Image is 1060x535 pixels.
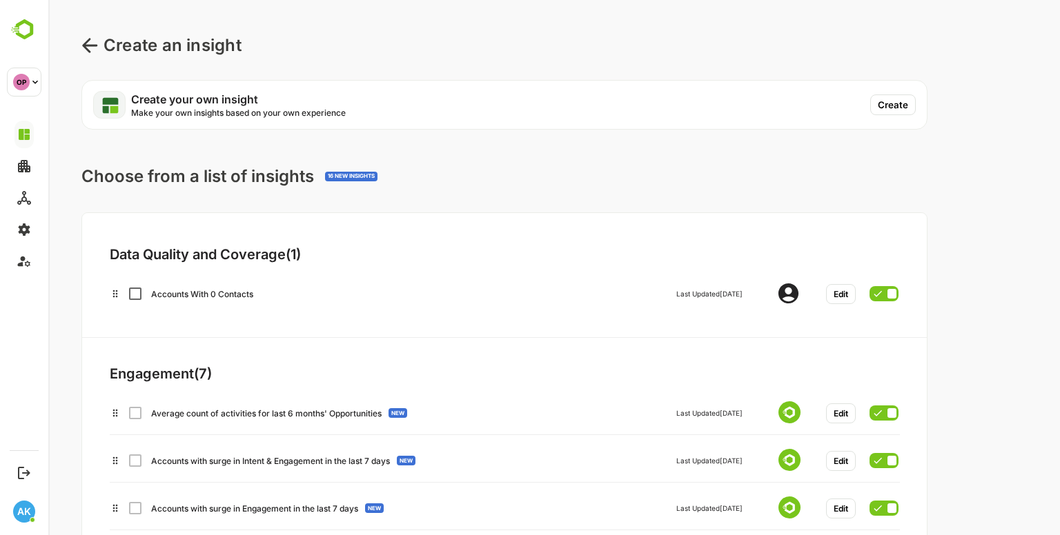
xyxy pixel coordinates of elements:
div: AK [13,501,35,523]
button: Edit [778,451,807,471]
div: Average count of activities for last 6 months' Opportunities [103,408,475,418]
div: Data Quality and Coverage ( 1 ) [61,246,737,263]
button: Edit [778,403,807,423]
div: OP [13,74,30,90]
div: Last Updated [DATE] [628,409,694,417]
div: Last Updated [DATE] [628,290,694,298]
div: Checkbox demoAccounts with surge in Engagement in the last 7 daysNEWLast Updated[DATE]Edit [61,494,850,518]
div: NEW [349,456,367,465]
p: Make your own insights based on your own experience [83,108,301,119]
div: NEW [317,503,335,513]
div: Checkbox demoAccounts With 0 ContactsLast Updated[DATE]Edit [61,279,850,304]
div: Last Updated [DATE] [628,504,694,512]
p: Create an insight [55,33,193,58]
button: Logout [14,463,33,482]
div: Checkbox demoAccounts with surge in Intent & Engagement in the last 7 daysNEWLast Updated[DATE]Edit [61,446,850,471]
div: Accounts With 0 Contacts [103,289,475,299]
a: Create [822,94,879,115]
div: Last Updated [DATE] [628,456,694,465]
div: Choose from a list of insights [33,167,329,187]
div: Accounts with surge in Engagement in the last 7 days [103,503,475,514]
div: Checkbox demoAverage count of activities for last 6 months' OpportunitiesNEWLast Updated[DATE]Edit [61,398,850,423]
div: Accounts with surge in Intent & Engagement in the last 7 days [103,456,475,466]
div: NEW [340,408,359,418]
div: 16 NEW INSIGHTS [279,173,326,180]
div: Engagement ( 7 ) [61,365,737,382]
p: Create your own insight [83,94,301,105]
img: BambooboxLogoMark.f1c84d78b4c51b1a7b5f700c9845e183.svg [7,17,42,43]
button: Edit [778,284,807,304]
button: Edit [778,498,807,518]
button: Create [822,94,867,115]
